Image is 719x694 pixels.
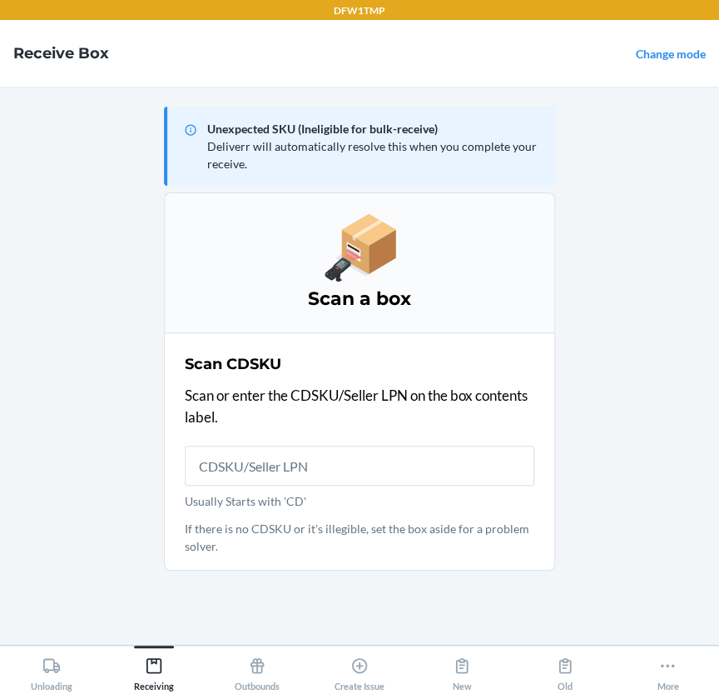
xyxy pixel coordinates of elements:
[185,385,534,427] p: Scan or enter the CDSKU/Seller LPN on the box contents label.
[31,650,72,692] div: Unloading
[102,646,205,692] button: Receiving
[453,650,472,692] div: New
[185,492,534,510] p: Usually Starts with 'CD'
[185,520,534,555] p: If there is no CDSKU or it's illegible, set the box aside for a problem solver.
[556,650,574,692] div: Old
[513,646,616,692] button: Old
[636,47,706,61] a: Change mode
[207,120,542,137] p: Unexpected SKU (Ineligible for bulk-receive)
[134,650,174,692] div: Receiving
[185,353,281,375] h2: Scan CDSKU
[185,286,534,312] h3: Scan a box
[207,137,542,172] p: Deliverr will automatically resolve this when you complete your receive.
[235,650,280,692] div: Outbounds
[657,650,678,692] div: More
[334,3,385,18] p: DFW1TMP
[335,650,384,692] div: Create Issue
[617,646,719,692] button: More
[308,646,410,692] button: Create Issue
[185,446,534,486] input: Usually Starts with 'CD'
[411,646,513,692] button: New
[206,646,308,692] button: Outbounds
[13,42,109,64] h4: Receive Box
